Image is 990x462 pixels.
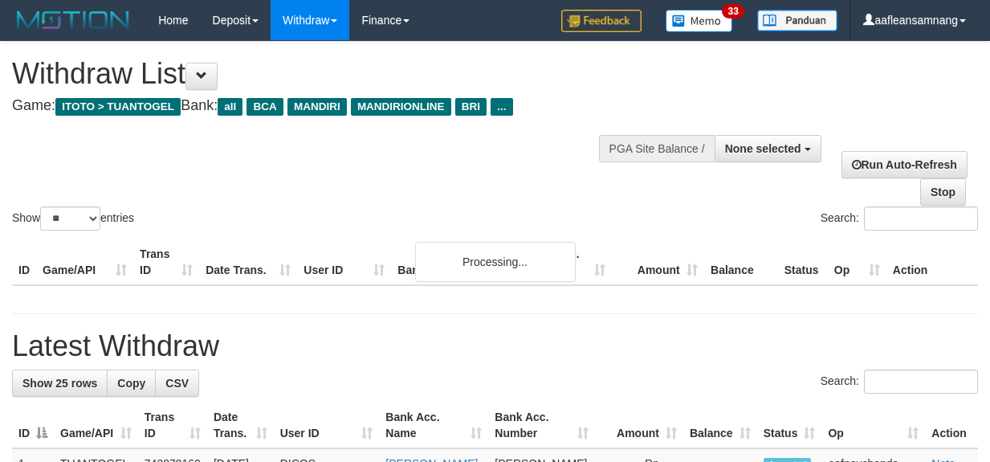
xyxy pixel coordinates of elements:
h4: Game: Bank: [12,98,644,114]
th: Game/API: activate to sort column ascending [54,403,138,448]
img: MOTION_logo.png [12,8,134,32]
th: Trans ID [133,239,199,285]
span: ITOTO > TUANTOGEL [55,98,181,116]
label: Search: [821,370,978,394]
th: Balance [704,239,778,285]
span: None selected [725,142,801,155]
span: Show 25 rows [22,377,97,390]
th: Amount: activate to sort column ascending [595,403,683,448]
h1: Withdraw List [12,58,644,90]
th: Action [886,239,978,285]
th: User ID: activate to sort column ascending [274,403,380,448]
span: BCA [246,98,283,116]
select: Showentries [40,206,100,231]
th: ID: activate to sort column descending [12,403,54,448]
input: Search: [864,370,978,394]
span: CSV [165,377,189,390]
label: Show entries [12,206,134,231]
th: Date Trans.: activate to sort column ascending [207,403,274,448]
th: Op [828,239,886,285]
label: Search: [821,206,978,231]
th: Bank Acc. Number: activate to sort column ascending [488,403,595,448]
th: Balance: activate to sort column ascending [683,403,757,448]
span: Copy [117,377,145,390]
input: Search: [864,206,978,231]
th: Bank Acc. Name [391,239,519,285]
span: MANDIRI [287,98,347,116]
span: 33 [722,4,744,18]
a: Show 25 rows [12,370,108,397]
img: panduan.png [757,10,837,31]
th: Bank Acc. Number [519,239,611,285]
img: Feedback.jpg [561,10,642,32]
div: Processing... [415,242,576,282]
h1: Latest Withdraw [12,330,978,362]
span: BRI [455,98,487,116]
th: Status [778,239,828,285]
a: CSV [155,370,199,397]
th: Status: activate to sort column ascending [757,403,822,448]
span: MANDIRIONLINE [351,98,451,116]
span: ... [491,98,512,116]
th: Amount [612,239,704,285]
a: Stop [920,178,966,206]
th: ID [12,239,36,285]
button: None selected [715,135,821,162]
div: PGA Site Balance / [599,135,715,162]
a: Copy [107,370,156,397]
a: Run Auto-Refresh [841,151,968,178]
th: Action [925,403,978,448]
th: Game/API [36,239,133,285]
th: Bank Acc. Name: activate to sort column ascending [379,403,488,448]
th: Trans ID: activate to sort column ascending [138,403,207,448]
span: all [218,98,242,116]
th: Op: activate to sort column ascending [821,403,925,448]
th: User ID [297,239,391,285]
img: Button%20Memo.svg [666,10,733,32]
th: Date Trans. [199,239,297,285]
